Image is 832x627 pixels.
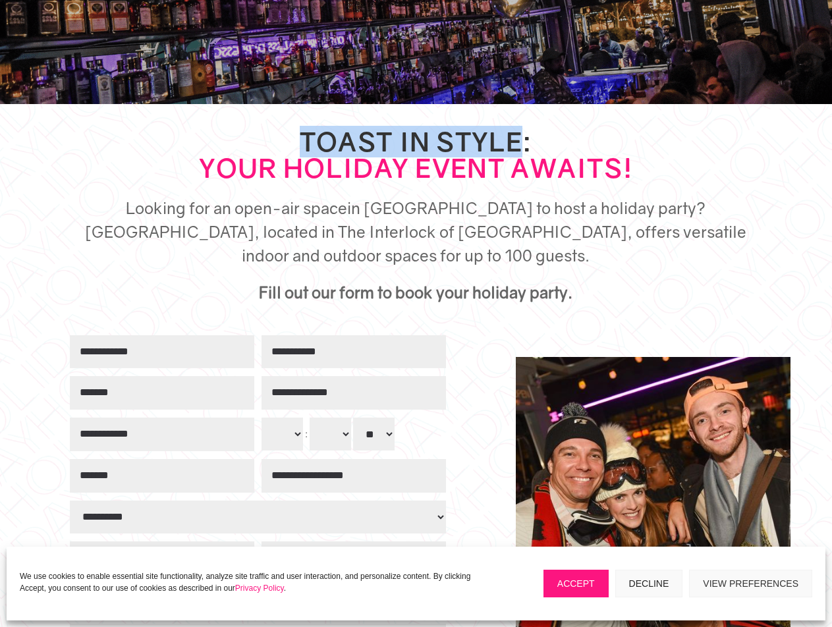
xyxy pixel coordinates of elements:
[543,570,609,597] button: Accept
[310,418,351,450] select: Time of Day ... minute
[235,584,284,593] a: Privacy Policy
[20,570,497,594] p: We use cookies to enable essential site functionality, analyze site traffic and user interaction,...
[353,418,395,450] select: Time of Day
[689,570,812,597] button: View preferences
[615,570,683,597] button: Decline
[262,418,303,450] select: Time of Day ... hour
[259,283,572,302] strong: Fill out our form to book your holiday party.
[305,428,308,439] span: :
[83,196,748,274] h5: in [GEOGRAPHIC_DATA] to host a holiday party? [GEOGRAPHIC_DATA], located in The Interlock of [GEO...
[126,198,347,217] span: Looking for an open-air space
[199,152,634,184] strong: Your Holiday Event Awaits!
[83,128,748,188] h2: Toast in Style:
